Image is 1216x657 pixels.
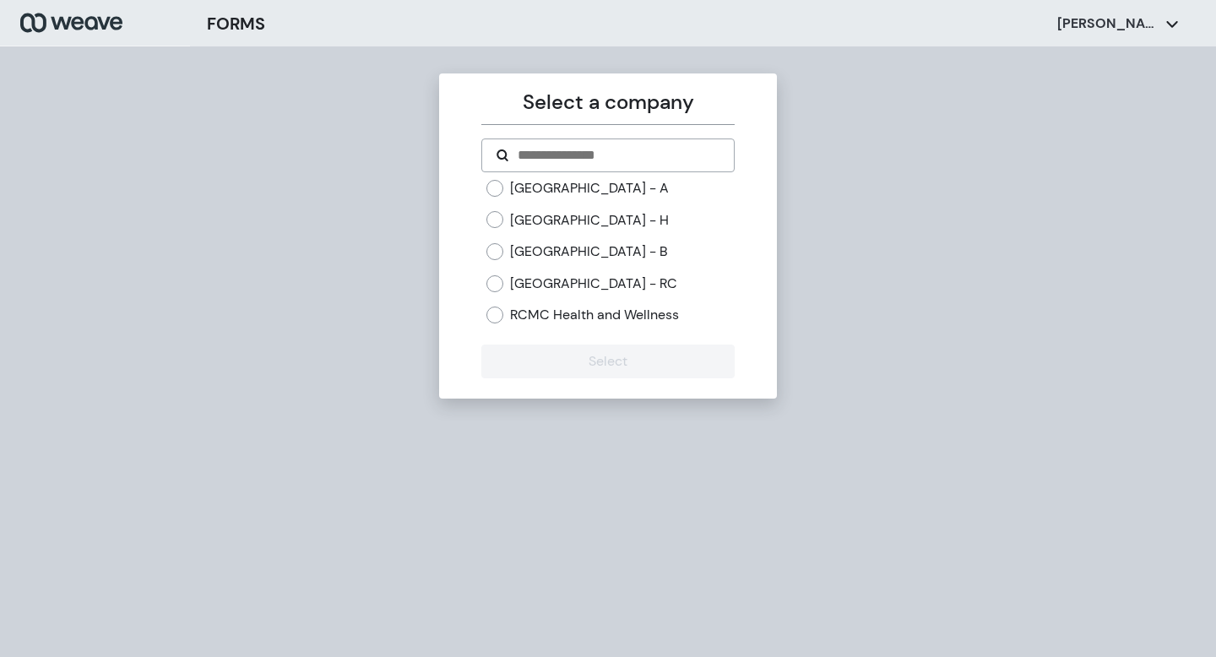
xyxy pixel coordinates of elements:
input: Search [516,145,719,166]
label: [GEOGRAPHIC_DATA] - B [510,242,668,261]
button: Select [481,345,734,378]
label: RCMC Health and Wellness [510,306,679,324]
label: [GEOGRAPHIC_DATA] - A [510,179,669,198]
p: Select a company [481,87,734,117]
label: [GEOGRAPHIC_DATA] - RC [510,274,677,293]
h3: FORMS [207,11,265,36]
label: [GEOGRAPHIC_DATA] - H [510,211,669,230]
p: [PERSON_NAME] [1057,14,1159,33]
